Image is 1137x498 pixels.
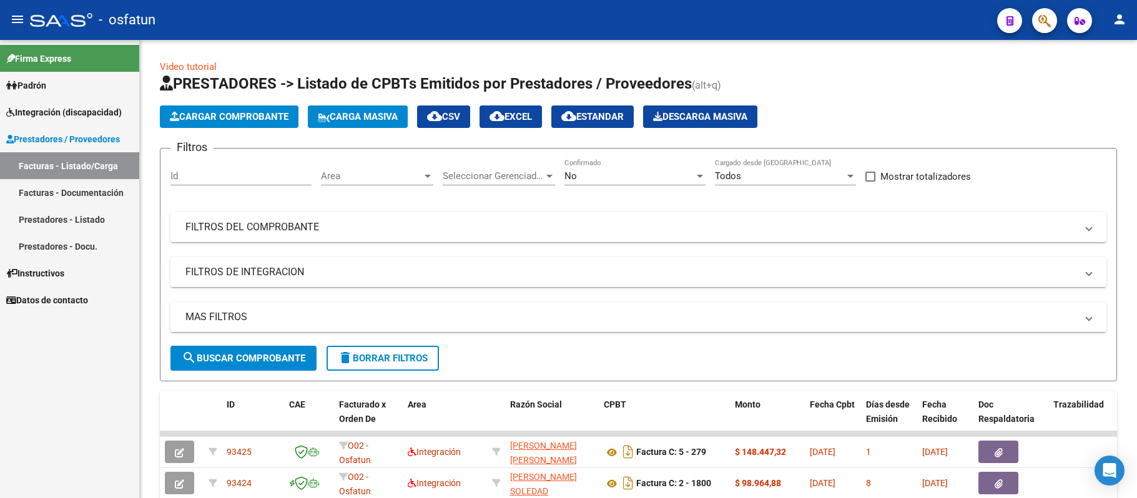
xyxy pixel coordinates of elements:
span: Todos [715,170,741,182]
i: Descargar documento [620,442,636,462]
span: Fecha Cpbt [810,399,855,409]
button: CSV [417,105,470,128]
button: EXCEL [480,105,542,128]
app-download-masive: Descarga masiva de comprobantes (adjuntos) [643,105,757,128]
span: (alt+q) [692,79,721,91]
datatable-header-cell: Doc Respaldatoria [973,391,1048,446]
button: Cargar Comprobante [160,105,298,128]
span: CSV [427,111,460,122]
span: 93424 [227,478,252,488]
button: Estandar [551,105,634,128]
mat-icon: delete [338,350,353,365]
strong: Factura C: 5 - 279 [636,447,706,457]
span: Carga Masiva [318,111,398,122]
datatable-header-cell: CAE [284,391,334,446]
span: Seleccionar Gerenciador [443,170,544,182]
span: PRESTADORES -> Listado de CPBTs Emitidos por Prestadores / Proveedores [160,75,692,92]
button: Buscar Comprobante [170,346,317,371]
datatable-header-cell: Razón Social [505,391,599,446]
button: Borrar Filtros [327,346,439,371]
mat-expansion-panel-header: MAS FILTROS [170,302,1106,332]
span: 1 [866,447,871,457]
span: Integración (discapacidad) [6,105,122,119]
datatable-header-cell: Días desde Emisión [861,391,917,446]
mat-expansion-panel-header: FILTROS DE INTEGRACION [170,257,1106,287]
mat-icon: cloud_download [490,109,505,124]
datatable-header-cell: ID [222,391,284,446]
span: [PERSON_NAME] SOLEDAD [510,472,577,496]
span: Buscar Comprobante [182,353,305,364]
span: Integración [408,447,461,457]
button: Carga Masiva [308,105,408,128]
span: - osfatun [99,6,155,34]
button: Descarga Masiva [643,105,757,128]
span: Borrar Filtros [338,353,428,364]
span: ID [227,399,235,409]
span: Días desde Emisión [866,399,910,424]
span: Mostrar totalizadores [880,169,971,184]
span: Cargar Comprobante [170,111,288,122]
mat-icon: person [1112,12,1127,27]
span: CAE [289,399,305,409]
span: Facturado x Orden De [339,399,386,424]
mat-panel-title: FILTROS DEL COMPROBANTE [185,220,1076,234]
span: 8 [866,478,871,488]
span: 93425 [227,447,252,457]
span: Firma Express [6,52,71,66]
span: Instructivos [6,266,64,280]
span: Monto [735,399,760,409]
mat-panel-title: MAS FILTROS [185,310,1076,324]
span: Padrón [6,79,46,92]
mat-icon: search [182,350,197,365]
span: Estandar [561,111,624,122]
span: [DATE] [922,478,948,488]
span: Area [321,170,422,182]
span: Fecha Recibido [922,399,957,424]
span: EXCEL [490,111,532,122]
span: Integración [408,478,461,488]
span: Area [408,399,426,409]
span: [DATE] [810,447,835,457]
span: Doc Respaldatoria [978,399,1035,424]
span: Razón Social [510,399,562,409]
strong: $ 98.964,88 [735,478,781,488]
span: [DATE] [922,447,948,457]
a: Video tutorial [160,61,217,72]
span: [DATE] [810,478,835,488]
datatable-header-cell: CPBT [599,391,730,446]
datatable-header-cell: Fecha Cpbt [805,391,861,446]
span: [PERSON_NAME] [PERSON_NAME] [510,441,577,465]
span: Descarga Masiva [653,111,747,122]
mat-icon: menu [10,12,25,27]
div: Open Intercom Messenger [1095,456,1125,486]
span: O02 - Osfatun Propio [339,441,371,479]
mat-icon: cloud_download [427,109,442,124]
i: Descargar documento [620,473,636,493]
mat-expansion-panel-header: FILTROS DEL COMPROBANTE [170,212,1106,242]
mat-icon: cloud_download [561,109,576,124]
span: CPBT [604,399,626,409]
span: No [564,170,577,182]
div: 27244541319 [510,439,594,465]
strong: Factura C: 2 - 1800 [636,479,711,489]
datatable-header-cell: Area [403,391,487,446]
datatable-header-cell: Monto [730,391,805,446]
div: 27293845978 [510,470,594,496]
span: Prestadores / Proveedores [6,132,120,146]
datatable-header-cell: Facturado x Orden De [334,391,403,446]
datatable-header-cell: Fecha Recibido [917,391,973,446]
mat-panel-title: FILTROS DE INTEGRACION [185,265,1076,279]
strong: $ 148.447,32 [735,447,786,457]
datatable-header-cell: Trazabilidad [1048,391,1123,446]
h3: Filtros [170,139,214,156]
span: Trazabilidad [1053,399,1104,409]
span: Datos de contacto [6,293,88,307]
